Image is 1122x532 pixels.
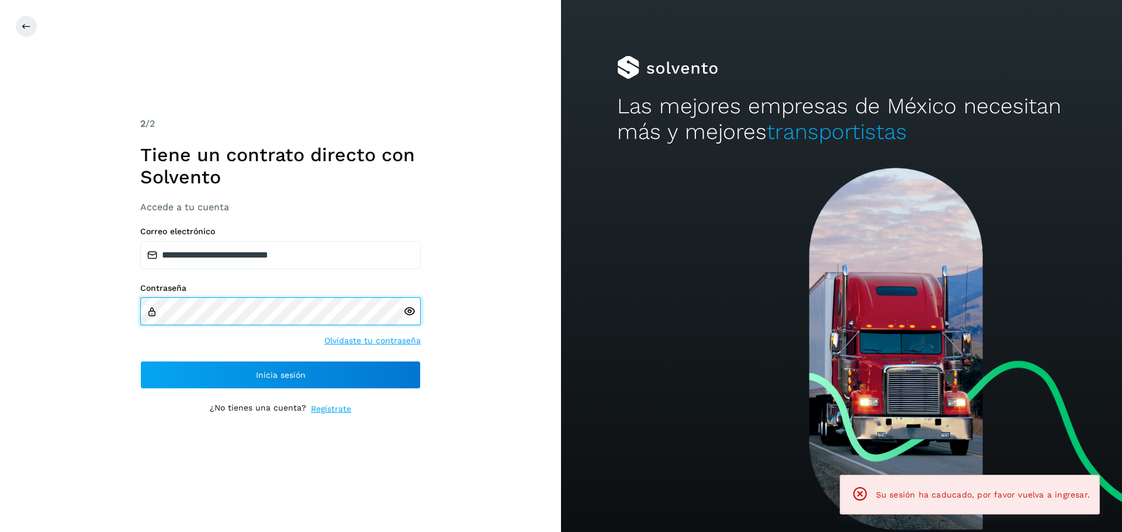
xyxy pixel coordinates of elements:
[617,93,1066,145] h2: Las mejores empresas de México necesitan más y mejores
[140,117,421,131] div: /2
[140,361,421,389] button: Inicia sesión
[767,119,907,144] span: transportistas
[140,201,421,213] h3: Accede a tu cuenta
[324,335,421,347] a: Olvidaste tu contraseña
[311,403,351,415] a: Regístrate
[256,371,306,379] span: Inicia sesión
[876,490,1090,499] span: Su sesión ha caducado, por favor vuelva a ingresar.
[140,283,421,293] label: Contraseña
[140,118,146,129] span: 2
[140,144,421,189] h1: Tiene un contrato directo con Solvento
[210,403,306,415] p: ¿No tienes una cuenta?
[140,227,421,237] label: Correo electrónico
